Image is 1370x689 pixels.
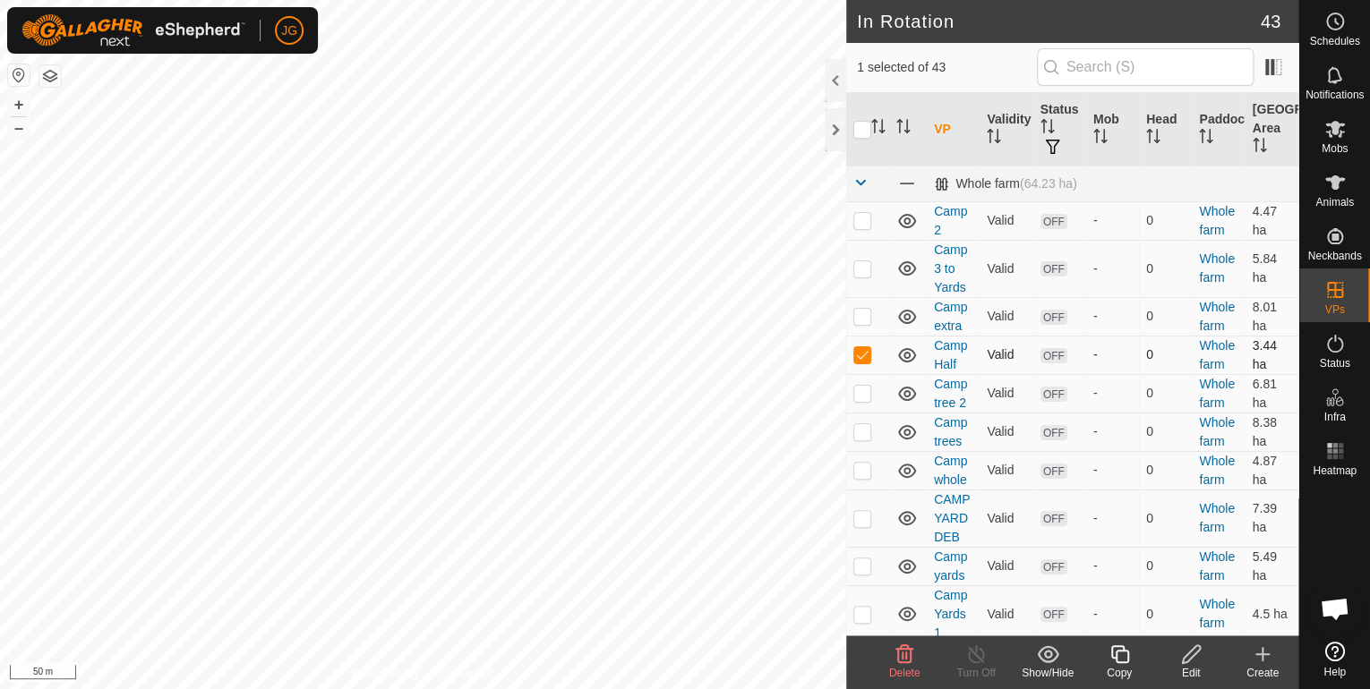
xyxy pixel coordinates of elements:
td: 0 [1139,240,1192,297]
span: OFF [1040,261,1067,276]
td: 0 [1139,374,1192,413]
td: 0 [1139,547,1192,585]
td: Valid [980,374,1032,413]
td: 4.87 ha [1246,451,1298,489]
div: - [1093,307,1132,326]
a: Whole farm [1199,597,1235,630]
p-sorticon: Activate to sort [987,132,1001,146]
a: Camp Half [934,338,967,371]
span: 43 [1261,8,1280,35]
div: Whole farm [934,176,1076,191]
div: - [1093,605,1132,624]
td: 8.38 ha [1246,413,1298,451]
div: Turn Off [940,665,1012,681]
td: 0 [1139,336,1192,374]
span: OFF [1040,607,1067,622]
a: Whole farm [1199,501,1235,534]
th: Validity [980,93,1032,166]
div: - [1093,345,1132,364]
span: Schedules [1309,36,1359,47]
button: Map Layers [39,65,61,87]
div: - [1093,211,1132,230]
div: - [1093,509,1132,528]
h2: In Rotation [857,11,1261,32]
td: 5.84 ha [1246,240,1298,297]
span: Heatmap [1313,465,1357,476]
div: Create [1227,665,1298,681]
a: Camp tree 2 [934,377,967,410]
div: Copy [1083,665,1155,681]
th: Paddock [1192,93,1245,166]
a: Camp whole [934,454,967,487]
span: Status [1319,358,1349,369]
a: Whole farm [1199,454,1235,487]
td: 8.01 ha [1246,297,1298,336]
a: Contact Us [441,666,493,682]
span: OFF [1040,310,1067,325]
td: Valid [980,240,1032,297]
td: Valid [980,547,1032,585]
a: Help [1299,634,1370,685]
a: Camp 2 [934,204,967,237]
td: 6.81 ha [1246,374,1298,413]
div: Edit [1155,665,1227,681]
a: Camp trees [934,415,967,448]
a: Whole farm [1199,338,1235,371]
a: CAMP YARD DEB [934,492,970,544]
a: Whole farm [1199,549,1235,583]
td: 0 [1139,297,1192,336]
button: – [8,117,30,139]
img: Gallagher Logo [21,14,245,47]
td: Valid [980,297,1032,336]
span: OFF [1040,464,1067,479]
span: 1 selected of 43 [857,58,1037,77]
span: OFF [1040,214,1067,229]
td: 0 [1139,413,1192,451]
td: 5.49 ha [1246,547,1298,585]
td: 4.5 ha [1246,585,1298,642]
span: Delete [889,667,920,679]
a: Whole farm [1199,251,1235,285]
td: Valid [980,585,1032,642]
a: Camp extra [934,300,967,333]
a: Whole farm [1199,204,1235,237]
span: Notifications [1306,89,1364,100]
th: Mob [1086,93,1139,166]
th: VP [927,93,980,166]
div: - [1093,461,1132,480]
p-sorticon: Activate to sort [1093,132,1108,146]
span: OFF [1040,348,1067,363]
span: Mobs [1322,143,1348,154]
th: Head [1139,93,1192,166]
a: Camp yards [934,549,967,583]
td: 0 [1139,201,1192,240]
td: 4.47 ha [1246,201,1298,240]
span: JG [281,21,297,40]
td: 3.44 ha [1246,336,1298,374]
span: Infra [1323,412,1345,422]
a: Whole farm [1199,415,1235,448]
p-sorticon: Activate to sort [896,122,911,136]
p-sorticon: Activate to sort [1253,140,1267,155]
button: Reset Map [8,64,30,86]
span: OFF [1040,559,1067,574]
span: (64.23 ha) [1020,176,1077,191]
span: Help [1323,667,1346,677]
div: - [1093,557,1132,575]
p-sorticon: Activate to sort [1199,132,1213,146]
a: Whole farm [1199,377,1235,410]
a: Camp Yards 1 [934,588,967,640]
button: + [8,94,30,115]
div: - [1093,422,1132,441]
a: Camp 3 to Yards [934,242,967,294]
div: - [1093,259,1132,278]
p-sorticon: Activate to sort [871,122,886,136]
a: Whole farm [1199,300,1235,333]
a: Privacy Policy [353,666,420,682]
div: Show/Hide [1012,665,1083,681]
td: Valid [980,201,1032,240]
div: - [1093,384,1132,403]
td: Valid [980,413,1032,451]
span: OFF [1040,511,1067,526]
span: Animals [1315,197,1354,208]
